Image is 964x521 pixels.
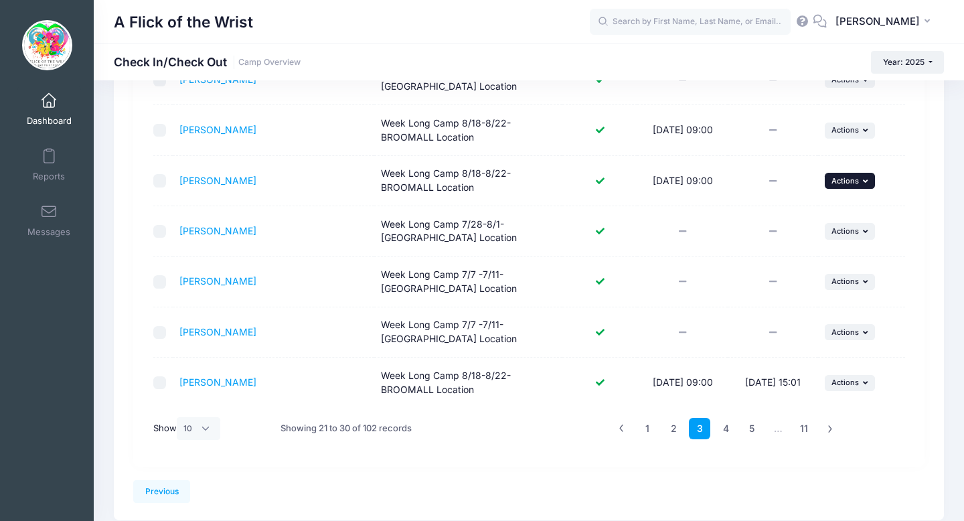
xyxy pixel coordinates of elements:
[114,55,301,69] h1: Check In/Check Out
[590,9,791,35] input: Search by First Name, Last Name, or Email...
[831,378,859,387] span: Actions
[374,307,562,358] td: Week Long Camp 7/7 -7/11-[GEOGRAPHIC_DATA] Location
[17,197,81,244] a: Messages
[715,418,737,440] a: 4
[179,376,256,388] a: [PERSON_NAME]
[374,156,562,206] td: Week Long Camp 8/18-8/22-BROOMALL Location
[827,7,944,38] button: [PERSON_NAME]
[825,375,876,391] button: Actions
[133,480,190,503] a: Previous
[637,358,728,407] td: [DATE] 09:00
[637,105,728,155] td: [DATE] 09:00
[663,418,685,440] a: 2
[871,51,944,74] button: Year: 2025
[179,275,256,287] a: [PERSON_NAME]
[280,413,412,444] div: Showing 21 to 30 of 102 records
[825,173,876,189] button: Actions
[179,175,256,186] a: [PERSON_NAME]
[831,226,859,236] span: Actions
[637,156,728,206] td: [DATE] 09:00
[22,20,72,70] img: A Flick of the Wrist
[825,324,876,340] button: Actions
[238,58,301,68] a: Camp Overview
[179,124,256,135] a: [PERSON_NAME]
[831,176,859,185] span: Actions
[728,358,818,407] td: [DATE] 15:01
[27,226,70,238] span: Messages
[17,86,81,133] a: Dashboard
[17,141,81,188] a: Reports
[825,274,876,290] button: Actions
[831,277,859,286] span: Actions
[831,125,859,135] span: Actions
[374,257,562,307] td: Week Long Camp 7/7 -7/11-[GEOGRAPHIC_DATA] Location
[689,418,711,440] a: 3
[374,358,562,407] td: Week Long Camp 8/18-8/22-BROOMALL Location
[114,7,253,38] h1: A Flick of the Wrist
[177,417,221,440] select: Show
[33,171,65,182] span: Reports
[741,418,763,440] a: 5
[825,123,876,139] button: Actions
[831,327,859,337] span: Actions
[179,225,256,236] a: [PERSON_NAME]
[374,206,562,256] td: Week Long Camp 7/28-8/1-[GEOGRAPHIC_DATA] Location
[153,417,221,440] label: Show
[27,115,72,127] span: Dashboard
[835,14,920,29] span: [PERSON_NAME]
[179,326,256,338] a: [PERSON_NAME]
[883,57,925,67] span: Year: 2025
[637,418,659,440] a: 1
[793,418,815,440] a: 11
[179,74,256,85] a: [PERSON_NAME]
[825,223,876,239] button: Actions
[374,105,562,155] td: Week Long Camp 8/18-8/22-BROOMALL Location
